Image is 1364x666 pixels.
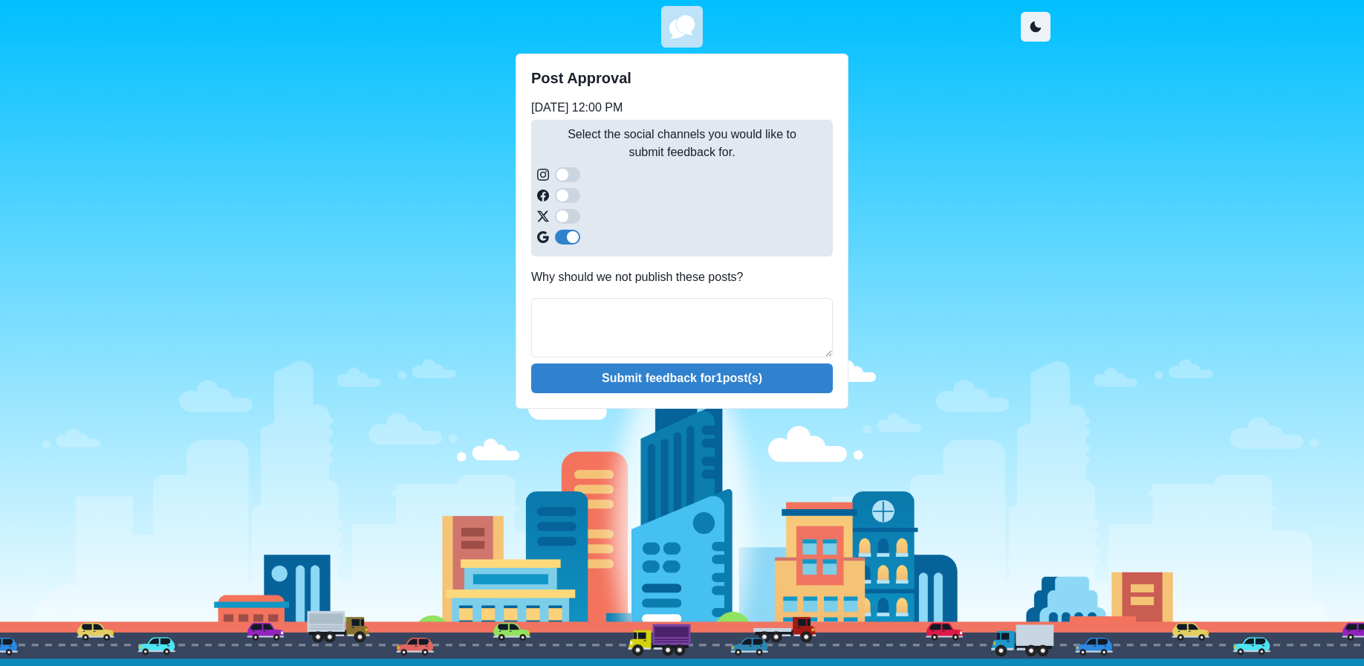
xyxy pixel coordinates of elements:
p: [DATE] 12:00 PM [531,99,833,117]
button: Submit feedback for1post(s) [531,363,833,393]
img: u8dYElcwoIgCIIgCIIgCIIgCIIgCIIgCIIgCIIgCIIgCIIgCIIgCIIgCIIgCIIgCIKgBfgfhTKg+uHK8RYAAAAASUVORK5CYII= [664,9,700,45]
button: Toggle Mode [1021,12,1050,42]
p: Select the social channels you would like to submit feedback for. [537,126,827,161]
p: Why should we not publish these posts? [531,268,833,286]
h2: Post Approval [531,69,833,87]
